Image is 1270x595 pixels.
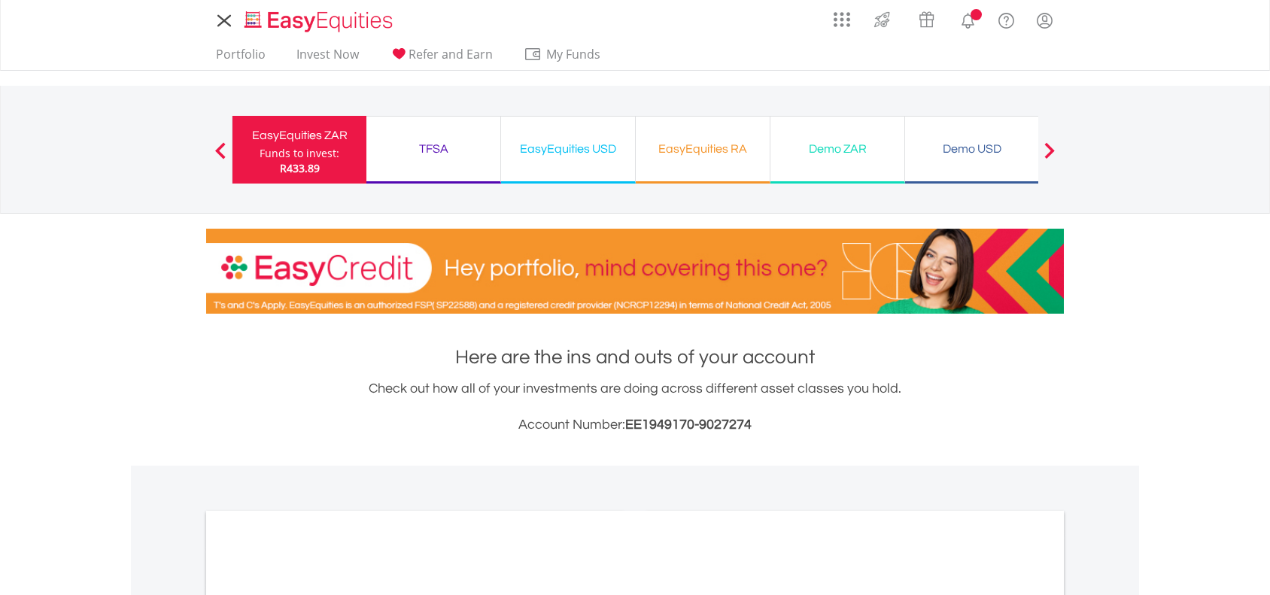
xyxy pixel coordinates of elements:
div: EasyEquities ZAR [242,125,357,146]
div: Check out how all of your investments are doing across different asset classes you hold. [206,378,1064,436]
a: Invest Now [290,47,365,70]
a: My Profile [1025,4,1064,37]
button: Next [1035,150,1065,165]
span: My Funds [524,44,622,64]
a: Notifications [949,4,987,34]
a: Refer and Earn [384,47,499,70]
img: thrive-v2.svg [870,8,895,32]
a: Vouchers [904,4,949,32]
a: AppsGrid [824,4,860,28]
img: grid-menu-icon.svg [834,11,850,28]
img: EasyCredit Promotion Banner [206,229,1064,314]
div: Funds to invest: [260,146,339,161]
h3: Account Number: [206,414,1064,436]
div: EasyEquities RA [645,138,761,159]
span: Refer and Earn [409,46,493,62]
div: Demo USD [914,138,1030,159]
h1: Here are the ins and outs of your account [206,344,1064,371]
a: Portfolio [210,47,272,70]
div: TFSA [375,138,491,159]
img: vouchers-v2.svg [914,8,939,32]
div: Demo ZAR [779,138,895,159]
span: R433.89 [280,161,320,175]
a: Home page [239,4,399,34]
div: EasyEquities USD [510,138,626,159]
a: FAQ's and Support [987,4,1025,34]
img: EasyEquities_Logo.png [242,9,399,34]
span: EE1949170-9027274 [625,417,752,432]
button: Previous [205,150,235,165]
